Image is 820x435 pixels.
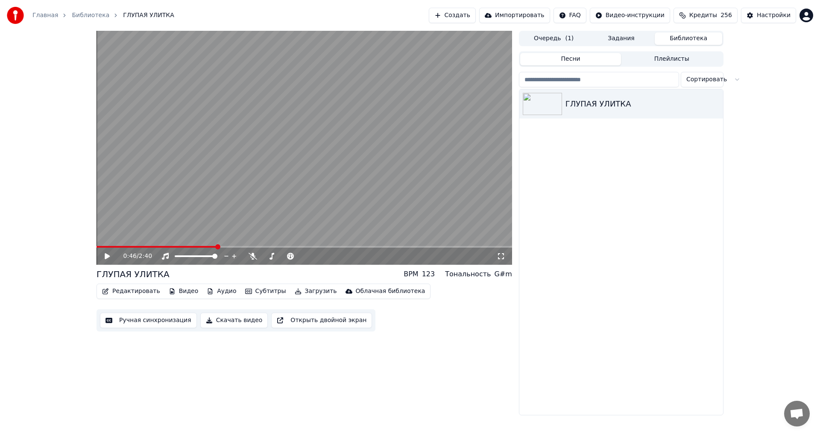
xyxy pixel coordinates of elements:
div: BPM [404,269,418,279]
div: Тональность [445,269,491,279]
button: Видео-инструкции [590,8,670,23]
button: Задания [588,33,655,45]
button: Библиотека [655,33,722,45]
div: ГЛУПАЯ УЛИТКА [97,268,170,280]
div: ГЛУПАЯ УЛИТКА [565,98,720,110]
button: Плейлисты [621,53,722,65]
button: Ручная синхронизация [100,313,197,328]
img: youka [7,7,24,24]
span: 256 [720,11,732,20]
button: Скачать видео [200,313,268,328]
span: Сортировать [686,75,727,84]
button: Импортировать [479,8,550,23]
button: Редактировать [99,285,164,297]
a: Главная [32,11,58,20]
a: Библиотека [72,11,109,20]
div: Открытый чат [784,401,810,426]
div: Настройки [757,11,791,20]
button: Субтитры [242,285,290,297]
span: Кредиты [689,11,717,20]
button: Очередь [520,33,588,45]
span: ( 1 ) [565,34,574,43]
button: Песни [520,53,621,65]
span: ГЛУПАЯ УЛИТКА [123,11,174,20]
button: Настройки [741,8,796,23]
span: 0:46 [123,252,137,260]
button: FAQ [553,8,586,23]
div: G#m [494,269,512,279]
button: Создать [429,8,476,23]
span: 2:40 [139,252,152,260]
nav: breadcrumb [32,11,174,20]
button: Кредиты256 [674,8,738,23]
button: Открыть двойной экран [271,313,372,328]
button: Аудио [203,285,240,297]
button: Загрузить [291,285,340,297]
button: Видео [165,285,202,297]
div: Облачная библиотека [356,287,425,296]
div: 123 [422,269,435,279]
div: / [123,252,144,260]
